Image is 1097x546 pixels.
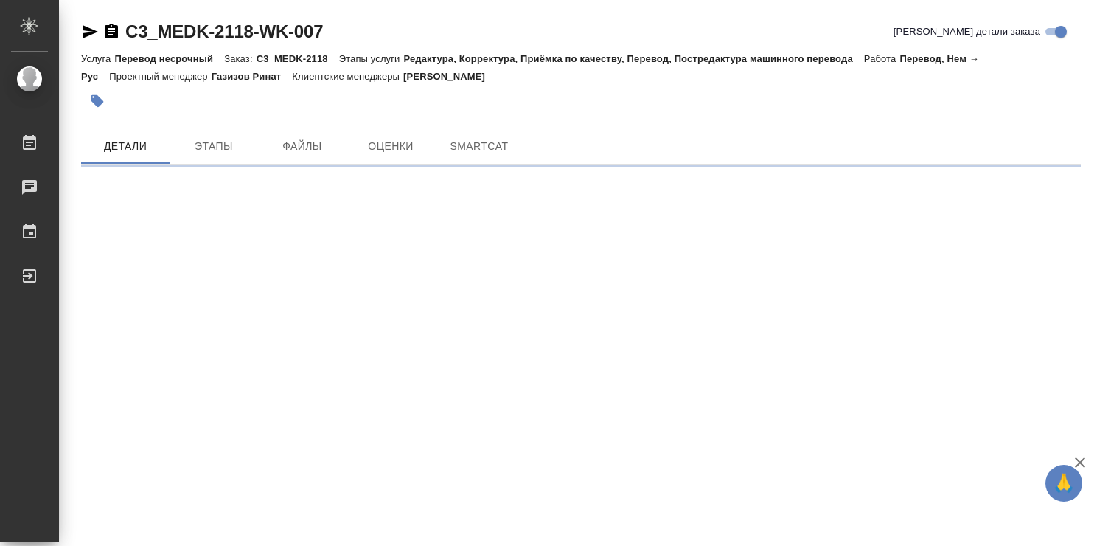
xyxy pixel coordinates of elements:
p: C3_MEDK-2118 [257,53,339,64]
span: SmartCat [444,137,515,156]
p: Этапы услуги [339,53,404,64]
p: Заказ: [224,53,256,64]
p: Проектный менеджер [109,71,211,82]
button: 🙏 [1045,465,1082,502]
p: Услуга [81,53,114,64]
a: C3_MEDK-2118-WK-007 [125,21,323,41]
span: Оценки [355,137,426,156]
p: Газизов Ринат [212,71,293,82]
span: Этапы [178,137,249,156]
p: Работа [864,53,900,64]
span: 🙏 [1051,468,1076,499]
p: Перевод несрочный [114,53,224,64]
span: [PERSON_NAME] детали заказа [894,24,1040,39]
p: Клиентские менеджеры [292,71,403,82]
button: Скопировать ссылку для ЯМессенджера [81,23,99,41]
button: Добавить тэг [81,85,114,117]
span: Детали [90,137,161,156]
p: Редактура, Корректура, Приёмка по качеству, Перевод, Постредактура машинного перевода [403,53,863,64]
button: Скопировать ссылку [102,23,120,41]
span: Файлы [267,137,338,156]
p: [PERSON_NAME] [403,71,496,82]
